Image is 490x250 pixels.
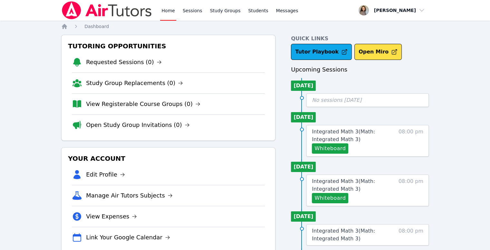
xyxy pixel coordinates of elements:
a: Study Group Replacements (0) [86,79,183,88]
a: Requested Sessions (0) [86,58,162,67]
h4: Quick Links [291,35,429,43]
a: Manage Air Tutors Subjects [86,191,173,200]
span: Integrated Math 3 ( Math: Integrated Math 3 ) [312,178,375,192]
button: Whiteboard [312,143,348,154]
a: Edit Profile [86,170,125,179]
a: Dashboard [84,23,109,30]
img: Air Tutors [61,1,152,19]
button: Whiteboard [312,193,348,203]
h3: Your Account [67,153,270,164]
span: Integrated Math 3 ( Math: Integrated Math 3 ) [312,228,375,242]
nav: Breadcrumb [61,23,429,30]
span: 08:00 pm [399,128,423,154]
span: No sessions [DATE] [312,97,361,103]
span: Dashboard [84,24,109,29]
span: Messages [276,7,298,14]
li: [DATE] [291,81,316,91]
a: Link Your Google Calendar [86,233,170,242]
li: [DATE] [291,162,316,172]
li: [DATE] [291,112,316,122]
a: Integrated Math 3(Math: Integrated Math 3) [312,227,395,243]
a: Integrated Math 3(Math: Integrated Math 3) [312,178,395,193]
h3: Tutoring Opportunities [67,40,270,52]
a: View Expenses [86,212,137,221]
a: Open Study Group Invitations (0) [86,120,190,130]
li: [DATE] [291,211,316,222]
a: Integrated Math 3(Math: Integrated Math 3) [312,128,395,143]
span: 08:00 pm [399,227,423,243]
button: Open Miro [354,44,402,60]
span: 08:00 pm [399,178,423,203]
h3: Upcoming Sessions [291,65,429,74]
a: View Registerable Course Groups (0) [86,100,200,109]
a: Tutor Playbook [291,44,352,60]
span: Integrated Math 3 ( Math: Integrated Math 3 ) [312,129,375,142]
